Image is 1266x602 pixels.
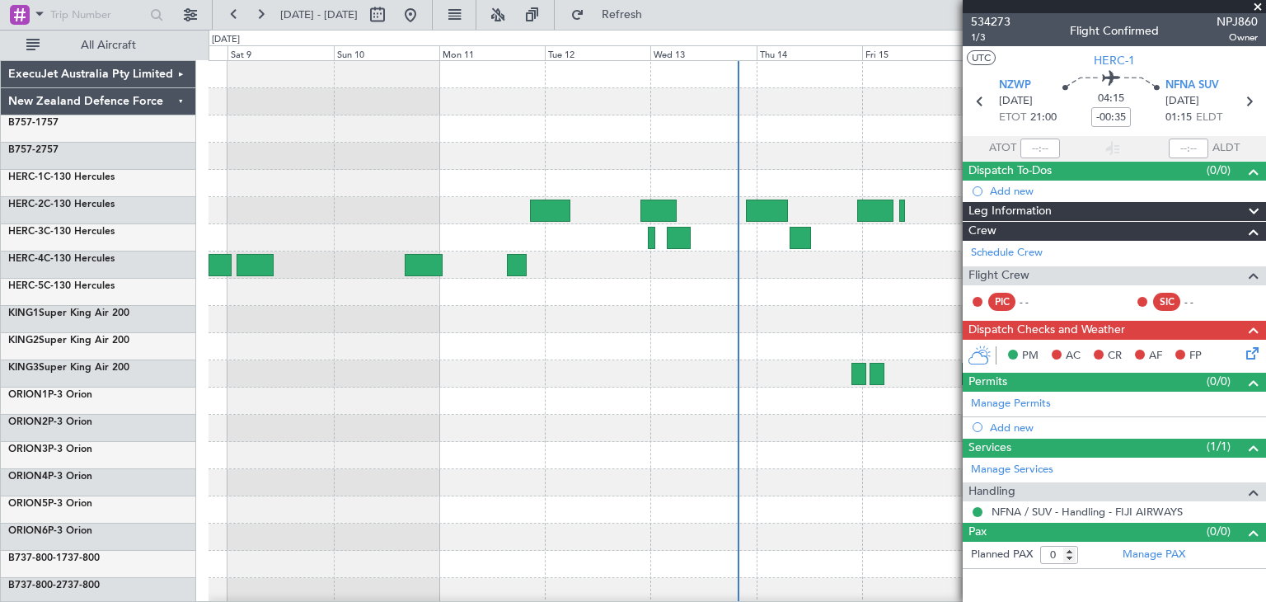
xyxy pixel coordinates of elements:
[1207,373,1231,390] span: (0/0)
[212,33,240,47] div: [DATE]
[1207,523,1231,540] span: (0/0)
[8,227,44,237] span: HERC-3
[968,222,996,241] span: Crew
[1022,348,1039,364] span: PM
[8,145,59,155] a: B757-2757
[8,363,39,373] span: KING3
[8,227,115,237] a: HERC-3C-130 Hercules
[1207,438,1231,455] span: (1/1)
[968,321,1125,340] span: Dispatch Checks and Weather
[8,417,92,427] a: ORION2P-3 Orion
[280,7,358,22] span: [DATE] - [DATE]
[1020,294,1057,309] div: - -
[1149,348,1162,364] span: AF
[1196,110,1222,126] span: ELDT
[8,472,48,482] span: ORION4
[1123,547,1185,563] a: Manage PAX
[8,200,115,209] a: HERC-2C-130 Hercules
[8,553,100,563] a: B737-800-1737-800
[8,390,48,400] span: ORION1
[1184,294,1221,309] div: - -
[968,482,1015,501] span: Handling
[971,462,1053,478] a: Manage Services
[8,390,92,400] a: ORION1P-3 Orion
[971,31,1010,45] span: 1/3
[8,254,44,264] span: HERC-4
[1070,22,1159,40] div: Flight Confirmed
[545,45,650,60] div: Tue 12
[971,547,1033,563] label: Planned PAX
[999,78,1031,94] span: NZWP
[1098,91,1124,107] span: 04:15
[971,396,1051,412] a: Manage Permits
[8,336,129,346] a: KING2Super King Air 200
[1066,348,1081,364] span: AC
[968,162,1052,181] span: Dispatch To-Dos
[1207,162,1231,179] span: (0/0)
[8,526,92,536] a: ORION6P-3 Orion
[8,118,41,128] span: B757-1
[8,281,44,291] span: HERC-5
[227,45,333,60] div: Sat 9
[1020,139,1060,158] input: --:--
[757,45,862,60] div: Thu 14
[968,523,987,542] span: Pax
[971,13,1010,31] span: 534273
[8,581,62,590] span: B737-800-2
[999,93,1033,110] span: [DATE]
[988,293,1015,311] div: PIC
[8,308,129,318] a: KING1Super King Air 200
[1217,13,1258,31] span: NPJ860
[1030,110,1057,126] span: 21:00
[8,499,92,509] a: ORION5P-3 Orion
[43,40,174,51] span: All Aircraft
[862,45,968,60] div: Fri 15
[8,254,115,264] a: HERC-4C-130 Hercules
[1094,52,1135,69] span: HERC-1
[8,336,39,346] span: KING2
[989,140,1016,157] span: ATOT
[1189,348,1202,364] span: FP
[8,553,62,563] span: B737-800-1
[8,363,129,373] a: KING3Super King Air 200
[1165,78,1219,94] span: NFNA SUV
[8,172,44,182] span: HERC-1
[1165,110,1192,126] span: 01:15
[8,526,48,536] span: ORION6
[8,281,115,291] a: HERC-5C-130 Hercules
[8,499,48,509] span: ORION5
[588,9,657,21] span: Refresh
[439,45,545,60] div: Mon 11
[8,472,92,482] a: ORION4P-3 Orion
[999,110,1026,126] span: ETOT
[8,308,39,318] span: KING1
[968,439,1011,458] span: Services
[1165,93,1199,110] span: [DATE]
[8,581,100,590] a: B737-800-2737-800
[8,444,92,454] a: ORION3P-3 Orion
[967,50,996,65] button: UTC
[8,417,48,427] span: ORION2
[8,145,41,155] span: B757-2
[990,421,1258,435] div: Add new
[968,202,1052,221] span: Leg Information
[968,373,1007,392] span: Permits
[1108,348,1122,364] span: CR
[992,505,1183,519] a: NFNA / SUV - Handling - FIJI AIRWAYS
[1217,31,1258,45] span: Owner
[8,200,44,209] span: HERC-2
[334,45,439,60] div: Sun 10
[968,266,1029,285] span: Flight Crew
[50,2,145,27] input: Trip Number
[971,245,1043,261] a: Schedule Crew
[1153,293,1180,311] div: SIC
[1212,140,1240,157] span: ALDT
[8,172,115,182] a: HERC-1C-130 Hercules
[563,2,662,28] button: Refresh
[8,118,59,128] a: B757-1757
[990,184,1258,198] div: Add new
[18,32,179,59] button: All Aircraft
[650,45,756,60] div: Wed 13
[8,444,48,454] span: ORION3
